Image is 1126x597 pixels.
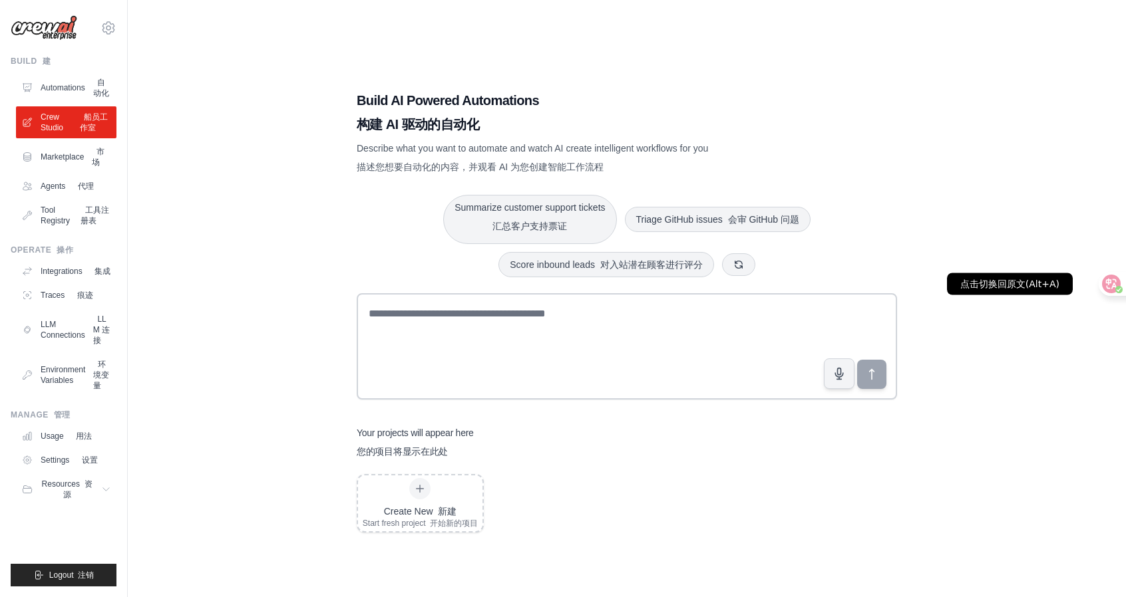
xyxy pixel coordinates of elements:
[11,410,116,420] div: Manage
[94,267,110,276] font: 集成
[54,410,71,419] font: 管理
[16,199,116,231] a: Tool Registry 工具注册表
[16,425,116,447] a: Usage 用法
[16,354,116,396] a: Environment Variables 环境变量
[16,141,116,173] a: Marketplace 市场
[78,570,94,580] font: 注销
[93,314,110,345] font: LLM 连接
[492,221,567,231] font: 汇总客户支持票证
[49,570,94,580] span: Logout
[16,308,116,351] a: LLM Connections LLM 连接
[498,252,713,277] button: Score inbound leads 对入站潜在顾客进行评分
[11,245,116,255] div: Operate
[1059,533,1126,597] div: 聊天小组件
[16,449,116,471] a: Settings 设置
[80,112,108,132] font: 船员工作室
[43,57,51,66] font: 建
[93,78,109,98] font: 自动化
[438,506,457,517] font: 新建
[11,56,116,66] div: Build
[81,205,109,225] font: 工具注册表
[76,431,92,441] font: 用法
[11,15,77,41] img: Logo
[16,106,116,138] a: Crew Studio 船员工作室
[443,195,616,244] button: Summarize customer support tickets汇总客户支持票证
[357,117,479,132] font: 构建 AI 驱动的自动化
[16,285,116,306] a: Traces 痕迹
[92,147,104,167] font: 市场
[57,245,73,255] font: 操作
[728,214,799,225] font: 会审 GitHub 问题
[78,181,94,191] font: 代理
[722,253,755,276] button: Get new suggestions
[41,479,93,500] span: Resources
[357,446,448,457] font: 您的项目将显示在此处
[625,207,811,232] button: Triage GitHub issues 会审 GitHub 问题
[600,259,703,270] font: 对入站潜在顾客进行评分
[1059,533,1126,597] iframe: Chat Widget
[363,518,478,529] div: Start fresh project
[357,91,804,139] h1: Build AI Powered Automations
[357,142,804,179] p: Describe what you want to automate and watch AI create intelligent workflows for you
[16,72,116,104] a: Automations 自动化
[430,519,478,528] font: 开始新的项目
[11,564,116,586] button: Logout 注销
[357,162,604,172] font: 描述您想要自动化的内容，并观看 AI 为您创建智能工作流程
[16,176,116,197] a: Agents 代理
[363,505,478,518] div: Create New
[16,261,116,282] a: Integrations 集成
[93,360,109,390] font: 环境变量
[824,358,854,389] button: Click to speak your automation idea
[77,291,93,300] font: 痕迹
[16,473,116,505] button: Resources 资源
[357,426,474,463] h3: Your projects will appear here
[82,455,98,465] font: 设置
